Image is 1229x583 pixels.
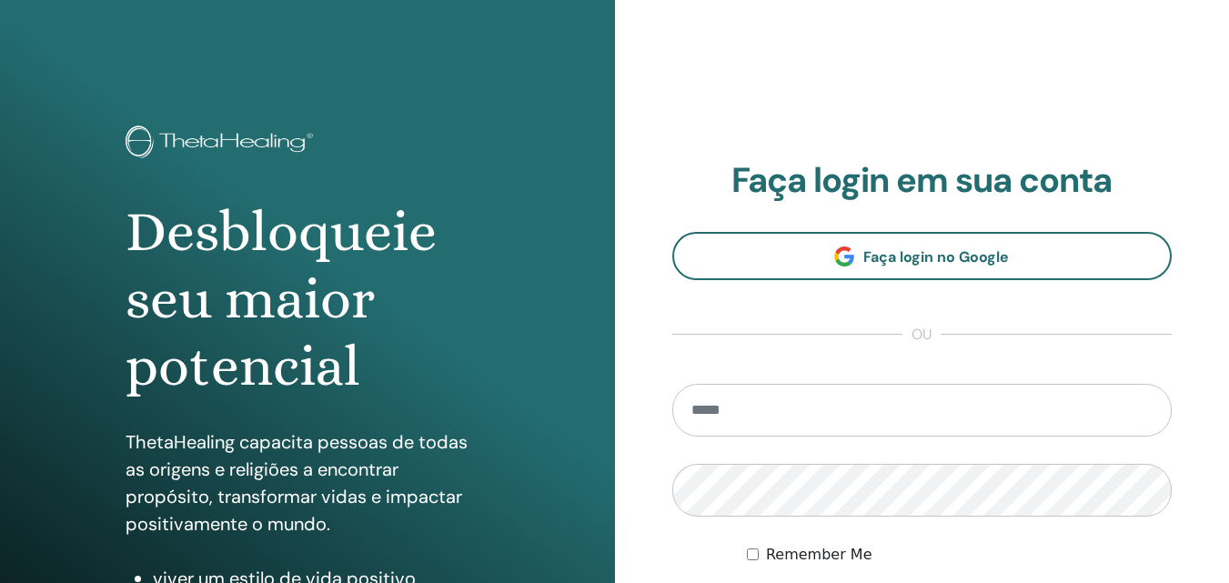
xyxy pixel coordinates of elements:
h2: Faça login em sua conta [672,160,1173,202]
span: Faça login no Google [863,247,1009,266]
h1: Desbloqueie seu maior potencial [126,198,489,401]
span: ou [902,324,941,346]
p: ThetaHealing capacita pessoas de todas as origens e religiões a encontrar propósito, transformar ... [126,428,489,538]
a: Faça login no Google [672,232,1173,280]
div: Keep me authenticated indefinitely or until I manually logout [747,544,1172,566]
label: Remember Me [766,544,872,566]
